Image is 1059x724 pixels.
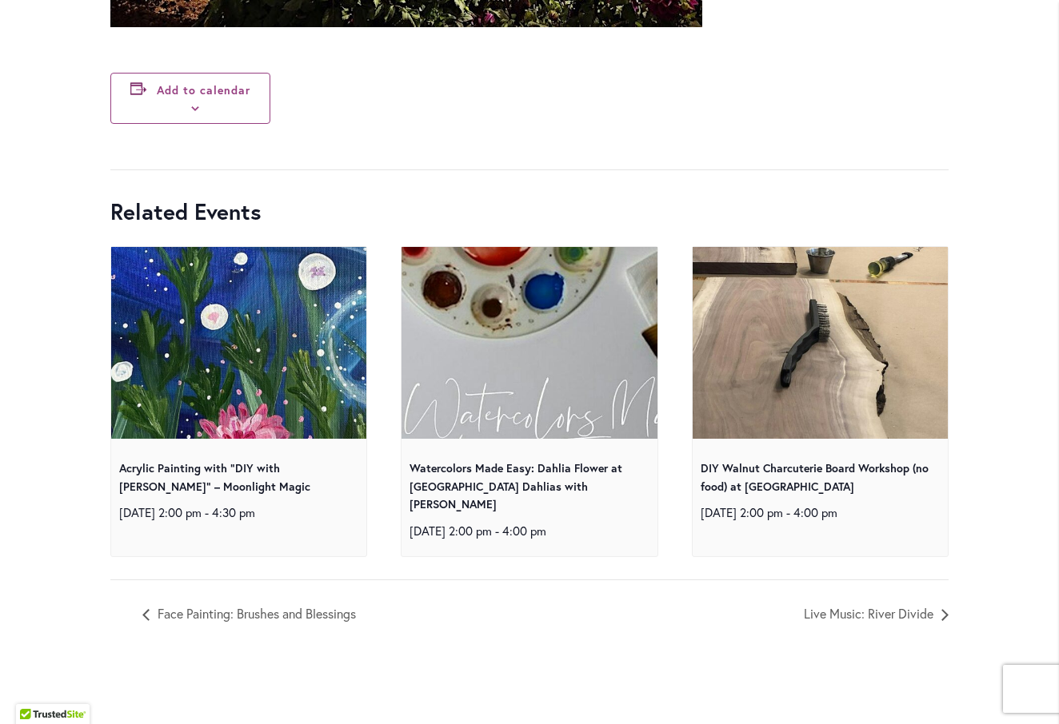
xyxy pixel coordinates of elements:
[410,460,622,511] a: Watercolors Made Easy: Dahlia Flower at [GEOGRAPHIC_DATA] Dahlias with [PERSON_NAME]
[119,505,202,520] span: [DATE] 2:00 pm
[793,505,837,520] span: 4:00 pm
[12,667,57,712] iframe: Launch Accessibility Center
[502,523,546,539] span: 4:00 pm
[110,603,949,623] nav: Event Navigation
[142,605,365,622] a: Face Painting: Brushes and Blessings
[795,605,949,622] a: Live Music: River Divide
[410,523,492,539] span: [DATE] 2:00 pm
[212,505,255,520] span: 4:30 pm
[119,460,310,494] a: Acrylic Painting with “DIY with [PERSON_NAME]” – Moonlight Magic
[402,452,673,556] div: -
[110,169,949,228] h2: Related Events
[111,452,382,538] div: -
[157,82,250,97] button: Add to calendar
[693,452,964,538] div: -
[701,505,783,520] span: [DATE] 2:00 pm
[701,460,929,494] a: DIY Walnut Charcuterie Board Workshop (no food) at [GEOGRAPHIC_DATA]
